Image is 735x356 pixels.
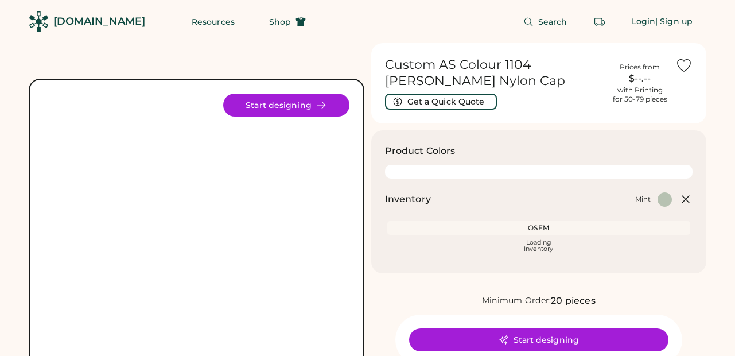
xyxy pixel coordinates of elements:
[255,10,320,33] button: Shop
[538,18,567,26] span: Search
[385,192,431,206] h2: Inventory
[385,57,605,89] h1: Custom AS Colour 1104 [PERSON_NAME] Nylon Cap
[655,16,693,28] div: | Sign up
[269,18,291,26] span: Shop
[178,10,248,33] button: Resources
[620,63,660,72] div: Prices from
[385,94,497,110] button: Get a Quick Quote
[390,223,689,233] div: OSFM
[588,10,611,33] button: Retrieve an order
[524,239,553,252] div: Loading Inventory
[551,294,595,308] div: 20 pieces
[385,144,456,158] h3: Product Colors
[510,10,581,33] button: Search
[409,328,668,351] button: Start designing
[611,72,668,86] div: $--.--
[632,16,656,28] div: Login
[29,11,49,32] img: Rendered Logo - Screens
[363,50,462,65] div: FREE SHIPPING
[613,86,667,104] div: with Printing for 50-79 pieces
[635,195,651,204] div: Mint
[223,94,349,117] button: Start designing
[482,295,551,307] div: Minimum Order:
[53,14,145,29] div: [DOMAIN_NAME]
